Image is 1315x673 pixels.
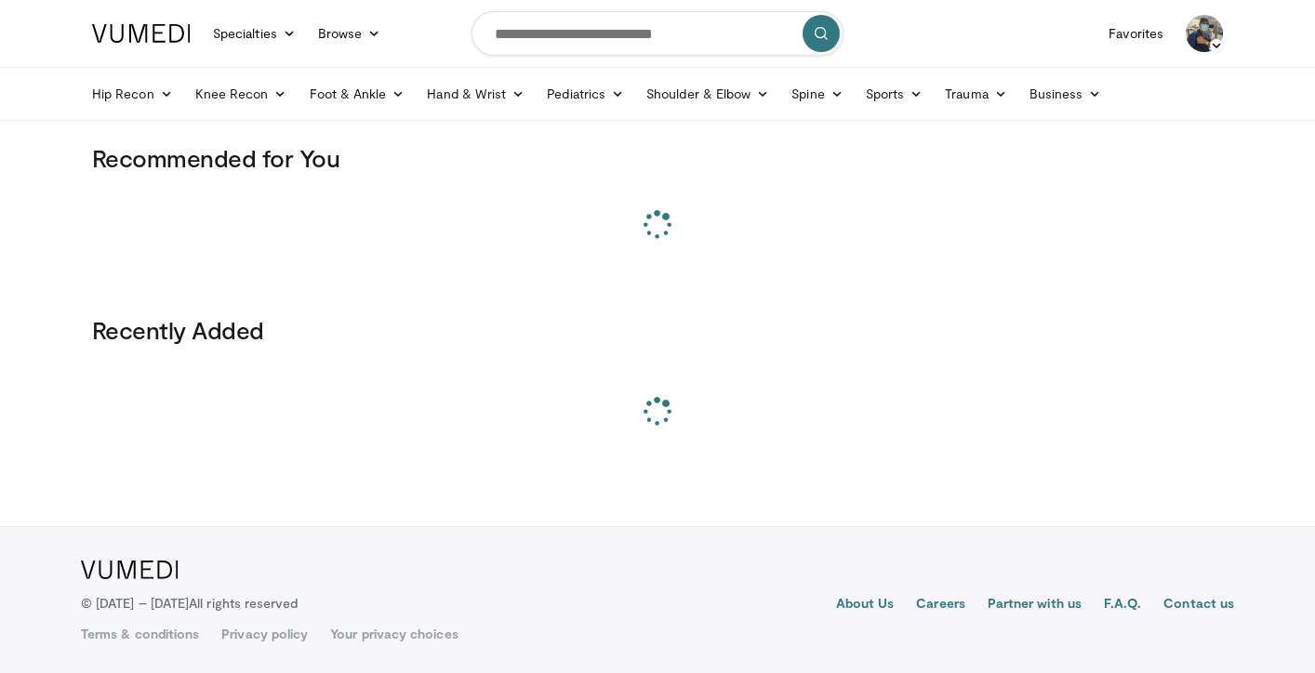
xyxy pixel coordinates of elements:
a: About Us [836,594,895,616]
a: Hand & Wrist [416,75,536,112]
a: Hip Recon [81,75,184,112]
a: Favorites [1097,15,1175,52]
a: Trauma [934,75,1018,112]
a: Knee Recon [184,75,299,112]
a: Spine [780,75,854,112]
a: Sports [855,75,935,112]
img: VuMedi Logo [81,561,179,579]
a: Pediatrics [536,75,635,112]
p: © [DATE] – [DATE] [81,594,299,613]
span: All rights reserved [189,595,298,611]
a: Browse [307,15,392,52]
a: Specialties [202,15,307,52]
a: Terms & conditions [81,625,199,643]
a: Shoulder & Elbow [635,75,780,112]
a: Careers [916,594,965,616]
h3: Recommended for You [92,143,1223,173]
h3: Recently Added [92,315,1223,345]
a: Your privacy choices [330,625,458,643]
a: Privacy policy [221,625,308,643]
input: Search topics, interventions [472,11,843,56]
a: Partner with us [988,594,1082,616]
a: Contact us [1163,594,1234,616]
img: VuMedi Logo [92,24,191,43]
a: Business [1018,75,1113,112]
a: Foot & Ankle [299,75,417,112]
a: F.A.Q. [1104,594,1141,616]
img: Avatar [1186,15,1223,52]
